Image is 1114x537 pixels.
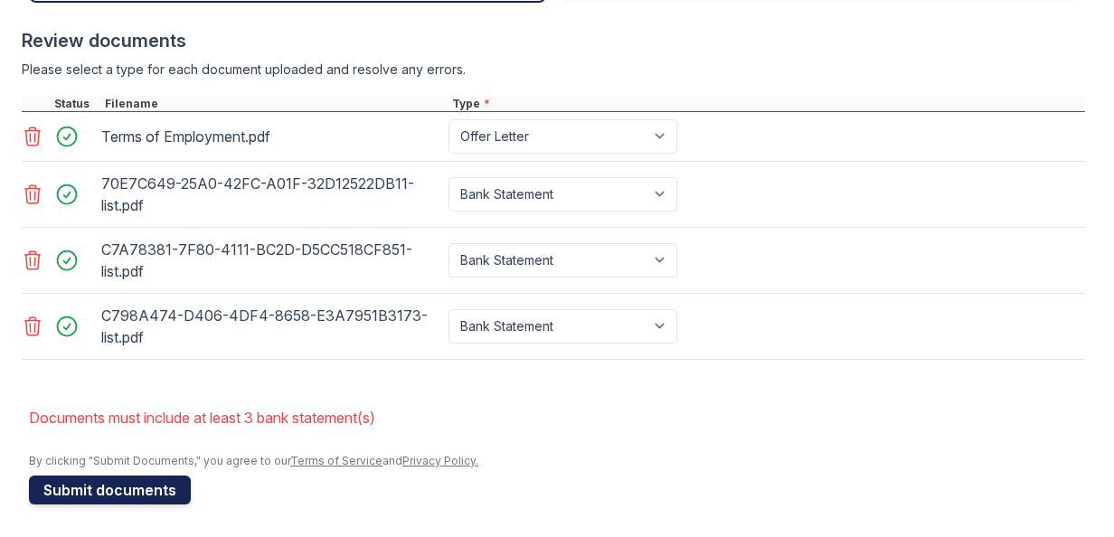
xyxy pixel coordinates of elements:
[101,169,441,220] div: 70E7C649-25A0-42FC-A01F-32D12522DB11-list.pdf
[101,235,441,286] div: C7A78381-7F80-4111-BC2D-D5CC518CF851-list.pdf
[22,61,1085,79] div: Please select a type for each document uploaded and resolve any errors.
[22,28,1085,53] div: Review documents
[29,454,1085,468] div: By clicking "Submit Documents," you agree to our and
[29,476,191,504] button: Submit documents
[402,454,478,467] a: Privacy Policy.
[448,97,1085,111] div: Type
[29,400,1085,436] li: Documents must include at least 3 bank statement(s)
[51,97,101,111] div: Status
[101,122,441,151] div: Terms of Employment.pdf
[101,301,441,352] div: C798A474-D406-4DF4-8658-E3A7951B3173-list.pdf
[290,454,382,467] a: Terms of Service
[101,97,448,111] div: Filename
